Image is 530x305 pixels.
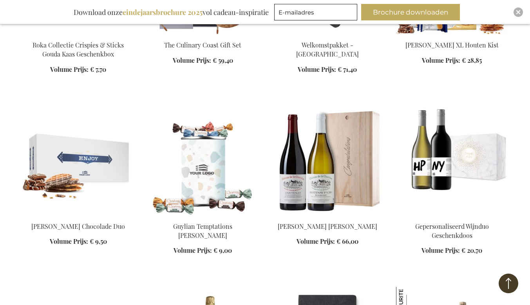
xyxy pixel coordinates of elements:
[50,65,89,73] span: Volume Prijs:
[278,222,377,230] a: [PERSON_NAME] [PERSON_NAME]
[147,212,259,220] a: Guylian Temptations Tinnen Blik
[173,56,211,64] span: Volume Prijs:
[296,41,359,58] a: Welkomstpakket - [GEOGRAPHIC_DATA]
[22,31,134,38] a: Roka Collection Crispies & Sticks Gouda Cheese Gift Box
[271,31,383,38] a: Welcome Aboard Gift Box - Black
[174,246,212,254] span: Volume Prijs:
[421,246,482,255] a: Volume Prijs: € 20,70
[422,56,482,65] a: Volume Prijs: € 28,85
[271,106,383,216] img: Yves Girardin Santenay Wijnpakket
[461,246,482,254] span: € 20,70
[33,41,124,58] a: Roka Collectie Crispies & Sticks Gouda Kaas Geschenkbox
[405,41,499,49] a: [PERSON_NAME] XL Houten Kist
[298,65,336,73] span: Volume Prijs:
[396,106,508,216] img: Personalised Wine Duo Gift Box
[274,4,360,23] form: marketing offers and promotions
[396,212,508,220] a: Personalised Wine Duo Gift Box
[70,4,272,20] div: Download onze vol cadeau-inspiratie
[421,246,460,254] span: Volume Prijs:
[173,222,232,239] a: Guylian Temptations [PERSON_NAME]
[50,237,107,246] a: Volume Prijs: € 9,50
[22,212,134,220] a: Jules Destrooper Chocolate Duo
[361,4,460,20] button: Brochure downloaden
[297,237,335,245] span: Volume Prijs:
[174,246,232,255] a: Volume Prijs: € 9,00
[271,212,383,220] a: Yves Girardin Santenay Wijnpakket
[336,237,358,245] span: € 66,00
[173,56,233,65] a: Volume Prijs: € 59,40
[213,246,232,254] span: € 9,00
[297,237,358,246] a: Volume Prijs: € 66,00
[31,222,125,230] a: [PERSON_NAME] Chocolade Duo
[338,65,357,73] span: € 71,40
[22,106,134,216] img: Jules Destrooper Chocolate Duo
[298,65,357,74] a: Volume Prijs: € 71,40
[147,31,259,38] a: The Culinary Coast Gift Set
[50,237,88,245] span: Volume Prijs:
[90,65,106,73] span: € 7,70
[396,31,508,38] a: Jules Destrooper XL Wooden Box Personalised 1
[516,10,521,15] img: Close
[422,56,460,64] span: Volume Prijs:
[147,106,259,216] img: Guylian Temptations Tinnen Blik
[90,237,107,245] span: € 9,50
[50,65,106,74] a: Volume Prijs: € 7,70
[462,56,482,64] span: € 28,85
[213,56,233,64] span: € 59,40
[514,7,523,17] div: Close
[164,41,241,49] a: The Culinary Coast Gift Set
[274,4,357,20] input: E-mailadres
[415,222,489,239] a: Gepersonaliseerd Wijnduo Geschenkdoos
[123,7,203,17] b: eindejaarsbrochure 2025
